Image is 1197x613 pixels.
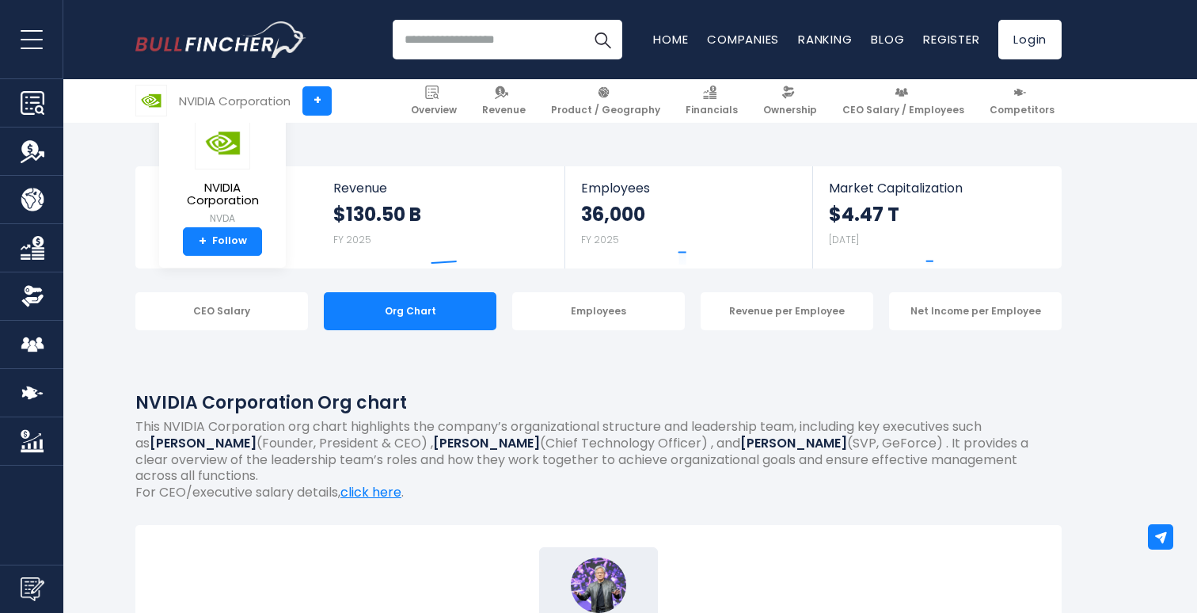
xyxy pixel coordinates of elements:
[571,558,626,613] img: Jensen Huang
[581,233,619,246] small: FY 2025
[740,434,847,452] b: [PERSON_NAME]
[135,292,308,330] div: CEO Salary
[551,104,660,116] span: Product / Geography
[686,104,738,116] span: Financials
[411,104,457,116] span: Overview
[433,434,540,452] b: [PERSON_NAME]
[990,104,1054,116] span: Competitors
[512,292,685,330] div: Employees
[324,292,496,330] div: Org Chart
[171,116,274,227] a: NVIDIA Corporation NVDA
[333,202,421,227] strong: $130.50 B
[829,233,859,246] small: [DATE]
[404,79,464,123] a: Overview
[756,79,824,123] a: Ownership
[653,31,688,48] a: Home
[183,227,262,256] a: +Follow
[135,21,306,58] a: Go to homepage
[798,31,852,48] a: Ranking
[923,31,979,48] a: Register
[475,79,533,123] a: Revenue
[340,483,401,501] a: click here
[701,292,873,330] div: Revenue per Employee
[21,284,44,308] img: Ownership
[842,104,964,116] span: CEO Salary / Employees
[565,166,811,268] a: Employees 36,000 FY 2025
[317,166,565,268] a: Revenue $130.50 B FY 2025
[544,79,667,123] a: Product / Geography
[982,79,1062,123] a: Competitors
[829,202,899,227] strong: $4.47 T
[302,86,332,116] a: +
[135,21,306,58] img: Bullfincher logo
[172,181,273,208] span: NVIDIA Corporation
[195,116,250,169] img: NVDA logo
[998,20,1062,59] a: Login
[581,181,796,196] span: Employees
[179,92,291,110] div: NVIDIA Corporation
[707,31,779,48] a: Companies
[583,20,622,59] button: Search
[333,233,371,246] small: FY 2025
[889,292,1062,330] div: Net Income per Employee
[829,181,1044,196] span: Market Capitalization
[136,86,166,116] img: NVDA logo
[135,419,1062,485] p: This NVIDIA Corporation org chart highlights the company’s organizational structure and leadershi...
[333,181,549,196] span: Revenue
[813,166,1060,268] a: Market Capitalization $4.47 T [DATE]
[172,211,273,226] small: NVDA
[135,485,1062,501] p: For CEO/executive salary details, .
[482,104,526,116] span: Revenue
[871,31,904,48] a: Blog
[763,104,817,116] span: Ownership
[835,79,971,123] a: CEO Salary / Employees
[135,390,1062,416] h1: NVIDIA Corporation Org chart
[678,79,745,123] a: Financials
[150,434,256,452] b: [PERSON_NAME]
[581,202,645,227] strong: 36,000
[199,234,207,249] strong: +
